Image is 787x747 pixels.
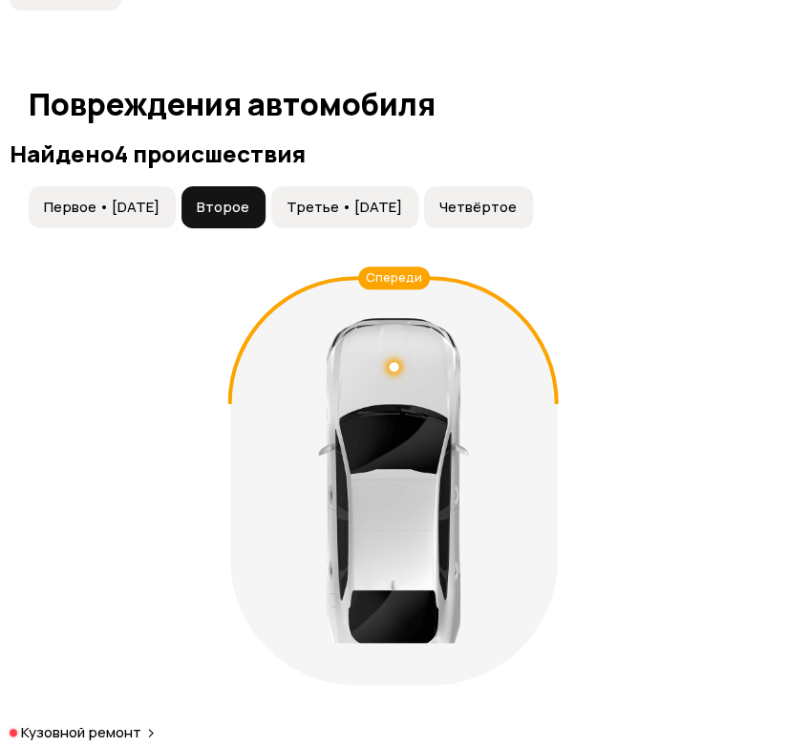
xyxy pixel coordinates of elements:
[10,140,777,167] h3: Найдено 4 происшествия
[287,198,402,217] span: Третье • [DATE]
[358,267,430,289] div: Спереди
[424,186,533,228] button: Четвёртое
[21,723,141,742] p: Кузовной ремонт
[197,198,249,217] span: Второе
[439,198,517,217] span: Четвёртое
[271,186,418,228] button: Третье • [DATE]
[29,87,758,121] h1: Повреждения автомобиля
[44,198,160,217] span: Первое • [DATE]
[29,186,176,228] button: Первое • [DATE]
[181,186,266,228] button: Второе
